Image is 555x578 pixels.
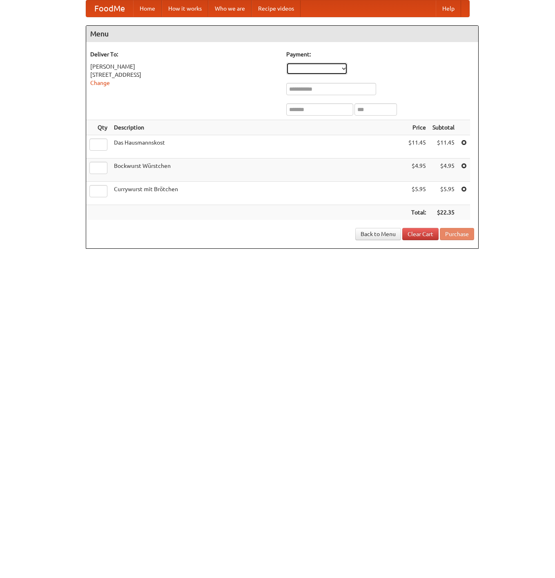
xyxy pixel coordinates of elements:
[162,0,208,17] a: How it works
[111,182,405,205] td: Currywurst mit Brötchen
[429,182,458,205] td: $5.95
[86,26,478,42] h4: Menu
[90,80,110,86] a: Change
[405,135,429,158] td: $11.45
[90,50,278,58] h5: Deliver To:
[429,120,458,135] th: Subtotal
[252,0,301,17] a: Recipe videos
[86,120,111,135] th: Qty
[111,158,405,182] td: Bockwurst Würstchen
[405,158,429,182] td: $4.95
[405,205,429,220] th: Total:
[86,0,133,17] a: FoodMe
[90,62,278,71] div: [PERSON_NAME]
[133,0,162,17] a: Home
[208,0,252,17] a: Who we are
[402,228,439,240] a: Clear Cart
[429,158,458,182] td: $4.95
[111,120,405,135] th: Description
[436,0,461,17] a: Help
[405,120,429,135] th: Price
[111,135,405,158] td: Das Hausmannskost
[286,50,474,58] h5: Payment:
[405,182,429,205] td: $5.95
[355,228,401,240] a: Back to Menu
[429,205,458,220] th: $22.35
[90,71,278,79] div: [STREET_ADDRESS]
[440,228,474,240] button: Purchase
[429,135,458,158] td: $11.45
